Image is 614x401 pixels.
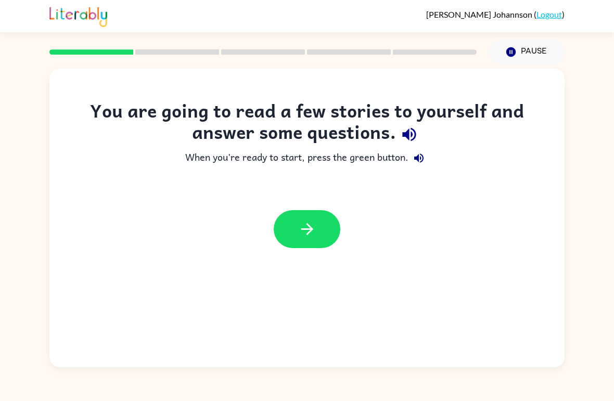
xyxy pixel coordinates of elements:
span: [PERSON_NAME] Johannson [426,9,534,19]
a: Logout [536,9,562,19]
button: Pause [489,40,565,64]
img: Literably [49,4,107,27]
div: ( ) [426,9,565,19]
div: When you're ready to start, press the green button. [70,148,544,169]
div: You are going to read a few stories to yourself and answer some questions. [70,100,544,148]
